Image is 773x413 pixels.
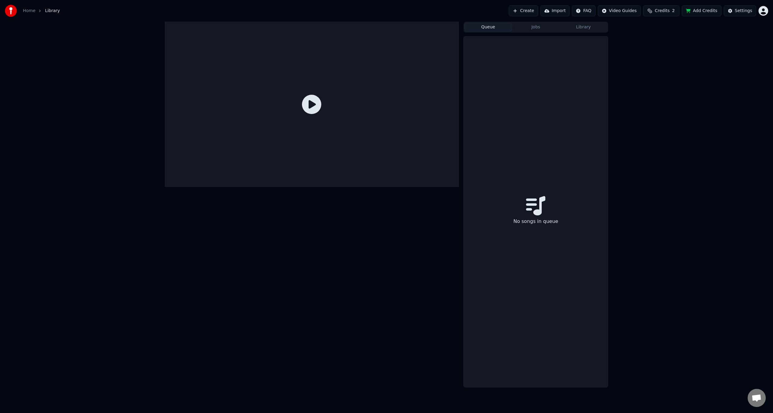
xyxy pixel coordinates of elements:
span: 2 [672,8,675,14]
button: Video Guides [598,5,641,16]
button: Settings [724,5,756,16]
button: Queue [464,23,512,32]
button: Add Credits [682,5,721,16]
nav: breadcrumb [23,8,60,14]
button: Credits2 [643,5,679,16]
span: Credits [655,8,669,14]
button: FAQ [572,5,595,16]
button: Create [509,5,538,16]
button: Jobs [512,23,560,32]
a: Ouvrir le chat [748,389,766,407]
span: Library [45,8,60,14]
div: Settings [735,8,752,14]
div: No songs in queue [511,215,560,227]
a: Home [23,8,35,14]
img: youka [5,5,17,17]
button: Import [540,5,569,16]
button: Library [560,23,607,32]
